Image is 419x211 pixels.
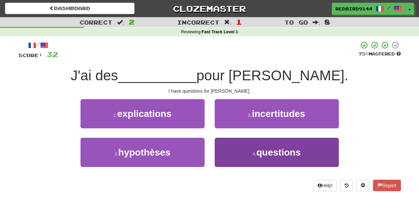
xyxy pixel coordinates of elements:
[359,51,369,56] span: 75 %
[236,18,242,26] span: 1
[117,19,124,25] span: :
[113,113,117,118] small: 1 .
[118,68,197,83] span: __________
[252,109,305,119] span: incertitudes
[256,147,301,158] span: questions
[18,52,43,58] span: Score:
[359,51,401,57] div: Mastered
[177,19,219,26] span: Incorrect
[332,3,406,15] a: RedBird9144 /
[114,151,118,157] small: 3 .
[71,68,118,83] span: J'ai des
[248,113,252,118] small: 2 .
[196,68,348,83] span: pour [PERSON_NAME].
[284,19,308,26] span: To go
[313,19,320,25] span: :
[5,3,135,14] a: Dashboard
[18,41,58,49] div: /
[373,180,401,191] button: Report
[335,6,372,12] span: RedBird9144
[313,180,337,191] button: Help!
[81,99,205,128] button: 1.explications
[18,88,401,94] div: I have questions for [PERSON_NAME].
[387,5,390,10] span: /
[117,109,171,119] span: explications
[81,138,205,167] button: 3.hypothèses
[202,30,238,34] strong: Fast Track Level 1
[47,50,58,58] span: 32
[324,18,330,26] span: 8
[215,99,339,128] button: 2.incertitudes
[253,151,257,157] small: 4 .
[224,19,231,25] span: :
[145,3,274,14] a: Clozemaster
[118,147,171,158] span: hypothèses
[215,138,339,167] button: 4.questions
[129,18,135,26] span: 2
[80,19,112,26] span: Correct
[340,180,353,191] button: Round history (alt+y)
